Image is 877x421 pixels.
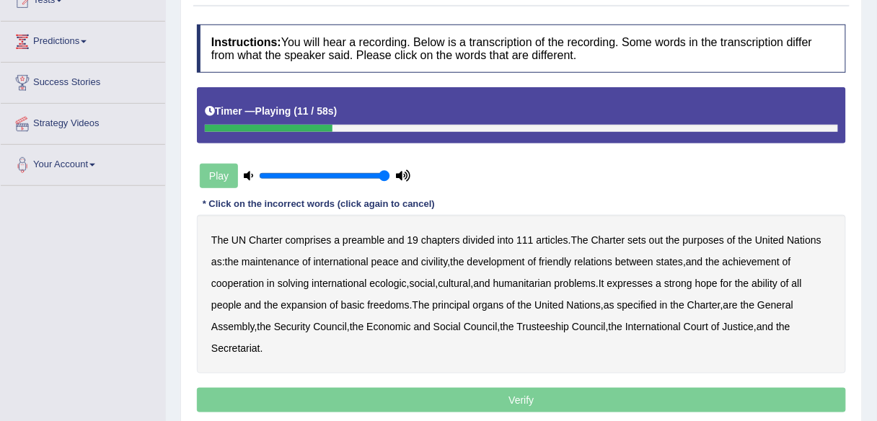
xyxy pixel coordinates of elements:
[474,278,490,289] b: and
[413,299,430,311] b: The
[739,234,752,246] b: the
[294,105,297,117] b: (
[687,299,720,311] b: Charter
[649,234,663,246] b: out
[450,256,464,267] b: the
[211,256,222,267] b: as
[656,256,683,267] b: states
[407,234,419,246] b: 19
[711,321,720,332] b: of
[788,234,821,246] b: Nations
[414,321,431,332] b: and
[313,321,347,332] b: Council
[706,256,720,267] b: the
[330,299,338,311] b: of
[695,278,718,289] b: hope
[780,278,789,289] b: of
[366,321,410,332] b: Economic
[197,215,846,373] div: . : , , , , , . . , , , , , , , .
[625,321,681,332] b: International
[607,278,653,289] b: expresses
[727,234,736,246] b: of
[757,321,773,332] b: and
[421,256,447,267] b: civility
[211,342,260,354] b: Secretariat
[604,299,614,311] b: as
[334,105,338,117] b: )
[387,234,404,246] b: and
[498,234,514,246] b: into
[410,278,436,289] b: social
[609,321,622,332] b: the
[735,278,749,289] b: the
[518,299,532,311] b: the
[242,256,299,267] b: maintenance
[617,299,657,311] b: specified
[1,22,165,58] a: Predictions
[777,321,790,332] b: the
[232,234,246,246] b: UN
[506,299,515,311] b: of
[438,278,470,289] b: cultural
[281,299,327,311] b: expansion
[574,256,612,267] b: relations
[371,256,399,267] b: peace
[302,256,311,267] b: of
[402,256,418,267] b: and
[723,256,780,267] b: achievement
[720,278,732,289] b: for
[421,234,460,246] b: chapters
[683,234,725,246] b: purposes
[755,234,784,246] b: United
[341,299,365,311] b: basic
[783,256,791,267] b: of
[528,256,537,267] b: of
[197,198,441,211] div: * Click on the incorrect words (click again to cancel)
[493,278,552,289] b: humanitarian
[615,256,653,267] b: between
[671,299,684,311] b: the
[467,256,525,267] b: development
[792,278,802,289] b: all
[286,234,332,246] b: comprises
[211,299,242,311] b: people
[249,234,283,246] b: Charter
[370,278,407,289] b: ecologic
[433,299,470,311] b: principal
[757,299,793,311] b: General
[571,234,589,246] b: The
[666,234,679,246] b: the
[741,299,754,311] b: the
[599,278,604,289] b: It
[1,63,165,99] a: Success Stories
[572,321,606,332] b: Council
[264,299,278,311] b: the
[628,234,647,246] b: sets
[656,278,661,289] b: a
[297,105,334,117] b: 11 / 58s
[334,234,340,246] b: a
[205,106,337,117] h5: Timer —
[314,256,369,267] b: international
[517,321,570,332] b: Trusteeship
[723,321,754,332] b: Justice
[501,321,514,332] b: the
[343,234,384,246] b: preamble
[534,299,563,311] b: United
[274,321,311,332] b: Security
[539,256,571,267] b: friendly
[225,256,239,267] b: the
[267,278,275,289] b: in
[591,234,625,246] b: Charter
[211,234,229,246] b: The
[433,321,461,332] b: Social
[516,234,533,246] b: 111
[752,278,778,289] b: ability
[723,299,738,311] b: are
[537,234,568,246] b: articles
[660,299,668,311] b: in
[664,278,692,289] b: strong
[464,321,498,332] b: Council
[211,321,255,332] b: Assembly
[278,278,309,289] b: solving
